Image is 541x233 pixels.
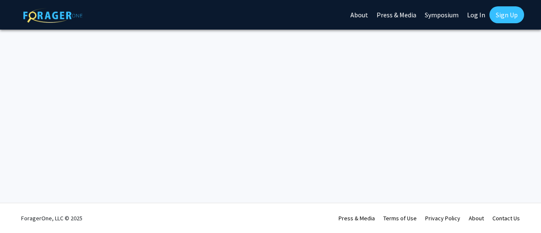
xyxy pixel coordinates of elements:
a: Terms of Use [383,214,417,222]
a: Press & Media [339,214,375,222]
a: Contact Us [492,214,520,222]
a: Privacy Policy [425,214,460,222]
a: About [469,214,484,222]
div: ForagerOne, LLC © 2025 [21,203,82,233]
img: ForagerOne Logo [23,8,82,23]
a: Sign Up [489,6,524,23]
